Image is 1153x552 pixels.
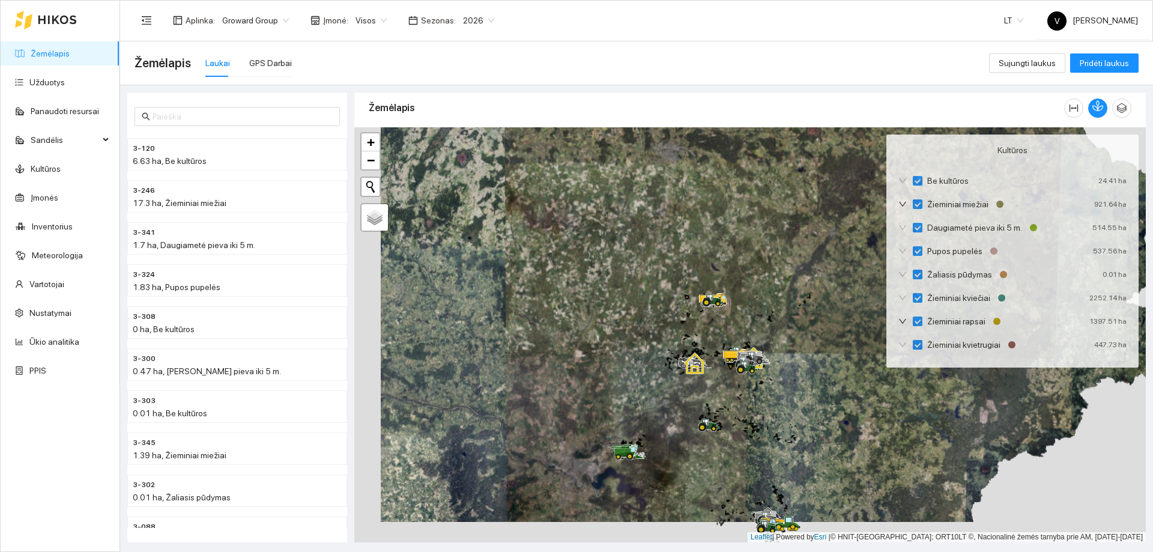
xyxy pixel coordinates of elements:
[133,156,207,166] span: 6.63 ha, Be kultūros
[32,250,83,260] a: Meteorologija
[31,164,61,174] a: Kultūros
[814,533,827,541] a: Esri
[367,135,375,150] span: +
[898,177,907,185] span: down
[133,493,231,502] span: 0.01 ha, Žaliasis pūdymas
[408,16,418,25] span: calendar
[989,53,1065,73] button: Sujungti laukus
[1098,174,1127,187] div: 24.41 ha
[922,268,997,281] span: Žaliasis pūdymas
[989,58,1065,68] a: Sujungti laukus
[135,53,191,73] span: Žemėlapis
[922,198,993,211] span: Žieminiai miežiai
[356,11,387,29] span: Visos
[32,222,73,231] a: Inventorius
[1047,16,1138,25] span: [PERSON_NAME]
[369,91,1064,125] div: Žemėlapis
[829,533,831,541] span: |
[31,49,70,58] a: Žemėlapis
[133,437,156,449] span: 3-345
[1092,221,1127,234] div: 514.55 ha
[133,311,156,323] span: 3-308
[135,8,159,32] button: menu-fold
[133,269,155,281] span: 3-324
[898,247,907,255] span: down
[29,308,71,318] a: Nustatymai
[141,15,152,26] span: menu-fold
[133,450,226,460] span: 1.39 ha, Žieminiai miežiai
[29,337,79,347] a: Ūkio analitika
[1089,315,1127,328] div: 1397.51 ha
[463,11,494,29] span: 2026
[898,341,907,349] span: down
[999,56,1056,70] span: Sujungti laukus
[29,77,65,87] a: Užduotys
[29,279,64,289] a: Vartotojai
[898,200,907,208] span: down
[997,144,1027,157] span: Kultūros
[898,317,907,326] span: down
[1070,58,1139,68] a: Pridėti laukus
[133,143,155,154] span: 3-120
[133,366,281,376] span: 0.47 ha, [PERSON_NAME] pieva iki 5 m.
[922,221,1027,234] span: Daugiametė pieva iki 5 m.
[922,291,995,305] span: Žieminiai kviečiai
[922,338,1005,351] span: Žieminiai kvietrugiai
[922,244,987,258] span: Pupos pupelės
[1080,56,1129,70] span: Pridėti laukus
[249,56,292,70] div: GPS Darbai
[1103,268,1127,281] div: 0.01 ha
[362,204,388,231] a: Layers
[31,106,99,116] a: Panaudoti resursai
[31,193,58,202] a: Įmonės
[922,174,973,187] span: Be kultūros
[1064,99,1083,118] button: column-width
[133,395,156,407] span: 3-303
[1055,11,1060,31] span: V
[133,282,220,292] span: 1.83 ha, Pupos pupelės
[222,11,289,29] span: Groward Group
[133,408,207,418] span: 0.01 ha, Be kultūros
[133,479,155,491] span: 3-302
[1094,198,1127,211] div: 921.64 ha
[922,315,990,328] span: Žieminiai rapsai
[898,294,907,302] span: down
[133,324,195,334] span: 0 ha, Be kultūros
[1093,244,1127,258] div: 537.56 ha
[133,227,156,238] span: 3-341
[173,16,183,25] span: layout
[186,14,215,27] span: Aplinka :
[133,185,155,196] span: 3-246
[748,532,1146,542] div: | Powered by © HNIT-[GEOGRAPHIC_DATA]; ORT10LT ©, Nacionalinė žemės tarnyba prie AM, [DATE]-[DATE]
[362,133,380,151] a: Zoom in
[362,151,380,169] a: Zoom out
[898,223,907,232] span: down
[1065,103,1083,113] span: column-width
[362,178,380,196] button: Initiate a new search
[421,14,456,27] span: Sezonas :
[751,533,772,541] a: Leaflet
[31,128,99,152] span: Sandėlis
[205,56,230,70] div: Laukai
[1089,291,1127,305] div: 2252.14 ha
[898,270,907,279] span: down
[310,16,320,25] span: shop
[323,14,348,27] span: Įmonė :
[133,353,156,365] span: 3-300
[1004,11,1023,29] span: LT
[133,240,255,250] span: 1.7 ha, Daugiametė pieva iki 5 m.
[153,110,333,123] input: Paieška
[1070,53,1139,73] button: Pridėti laukus
[133,521,156,533] span: 3-088
[1094,338,1127,351] div: 447.73 ha
[367,153,375,168] span: −
[29,366,46,375] a: PPIS
[142,112,150,121] span: search
[133,198,226,208] span: 17.3 ha, Žieminiai miežiai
